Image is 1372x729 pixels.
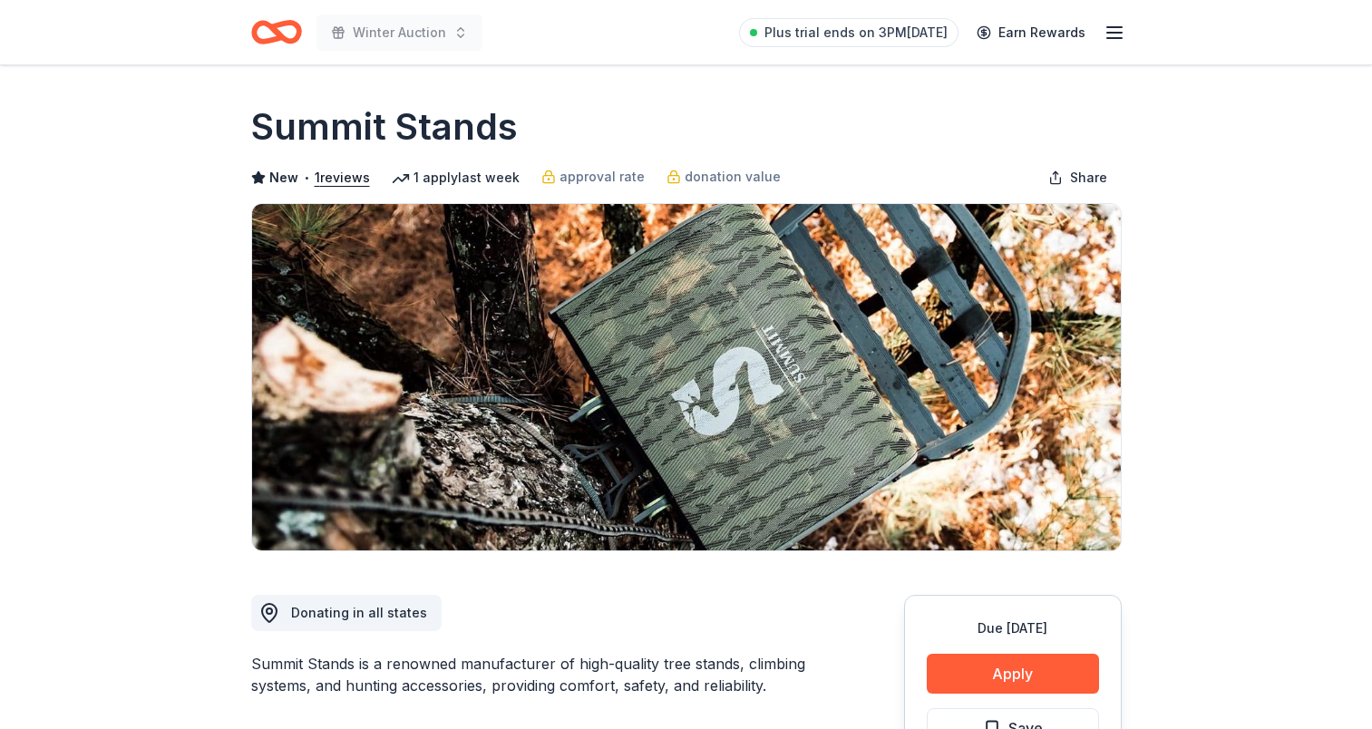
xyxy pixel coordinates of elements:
[353,22,446,44] span: Winter Auction
[667,166,781,188] a: donation value
[303,170,309,185] span: •
[251,102,518,152] h1: Summit Stands
[315,167,370,189] button: 1reviews
[966,16,1096,49] a: Earn Rewards
[251,11,302,53] a: Home
[541,166,645,188] a: approval rate
[251,653,817,696] div: Summit Stands is a renowned manufacturer of high-quality tree stands, climbing systems, and hunti...
[392,167,520,189] div: 1 apply last week
[685,166,781,188] span: donation value
[927,617,1099,639] div: Due [DATE]
[1034,160,1122,196] button: Share
[764,22,948,44] span: Plus trial ends on 3PM[DATE]
[927,654,1099,694] button: Apply
[1070,167,1107,189] span: Share
[560,166,645,188] span: approval rate
[739,18,958,47] a: Plus trial ends on 3PM[DATE]
[291,605,427,620] span: Donating in all states
[316,15,482,51] button: Winter Auction
[252,204,1121,550] img: Image for Summit Stands
[269,167,298,189] span: New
